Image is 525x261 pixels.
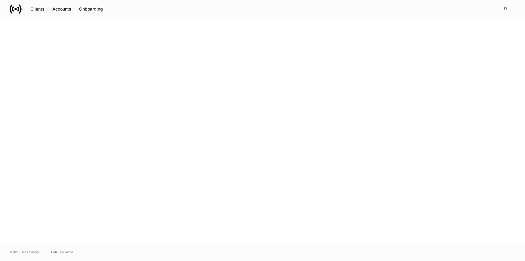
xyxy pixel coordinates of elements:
[26,4,48,14] button: Clients
[48,4,75,14] button: Accounts
[52,6,71,12] div: Accounts
[10,250,39,254] span: © 2025 OneAdvisory
[79,6,103,12] div: Onboarding
[30,6,45,12] div: Clients
[51,250,73,254] a: Data Disclaimer
[75,4,107,14] button: Onboarding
